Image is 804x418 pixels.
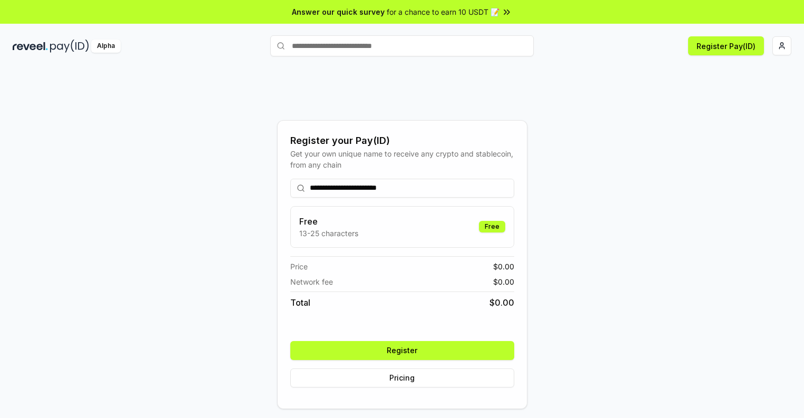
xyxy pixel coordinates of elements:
[493,261,514,272] span: $ 0.00
[50,40,89,53] img: pay_id
[290,276,333,287] span: Network fee
[91,40,121,53] div: Alpha
[290,341,514,360] button: Register
[493,276,514,287] span: $ 0.00
[479,221,505,232] div: Free
[688,36,764,55] button: Register Pay(ID)
[290,133,514,148] div: Register your Pay(ID)
[13,40,48,53] img: reveel_dark
[387,6,499,17] span: for a chance to earn 10 USDT 📝
[290,261,308,272] span: Price
[299,215,358,228] h3: Free
[290,148,514,170] div: Get your own unique name to receive any crypto and stablecoin, from any chain
[290,296,310,309] span: Total
[292,6,385,17] span: Answer our quick survey
[299,228,358,239] p: 13-25 characters
[489,296,514,309] span: $ 0.00
[290,368,514,387] button: Pricing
